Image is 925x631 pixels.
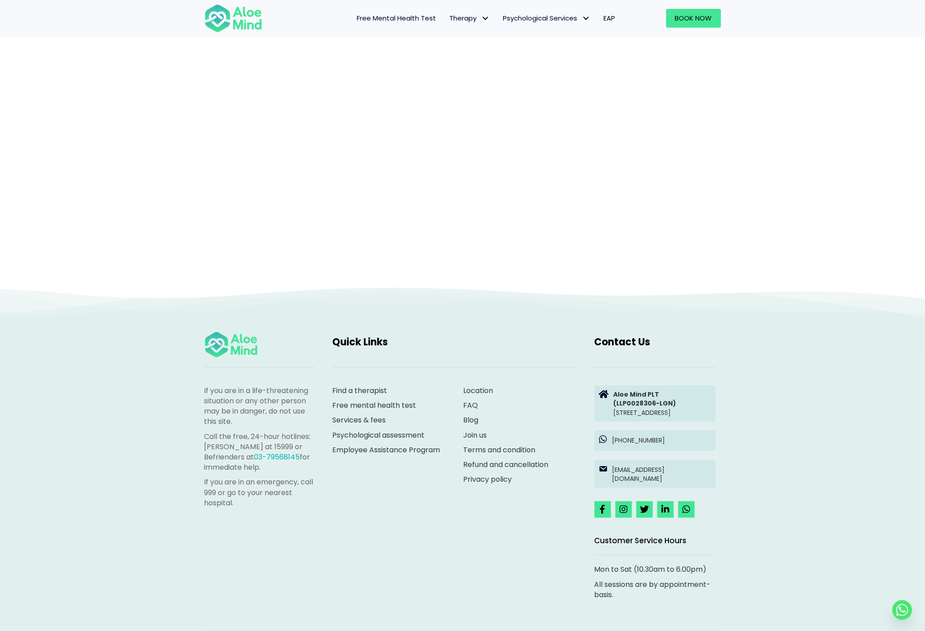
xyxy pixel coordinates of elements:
p: Mon to Sat (10.30am to 6.00pm) [595,564,716,574]
strong: Aloe Mind PLT [614,390,660,399]
strong: (LLP0028306-LGN) [614,399,676,408]
p: [STREET_ADDRESS] [614,390,711,417]
span: Psychological Services [503,13,591,23]
a: 03-79568145 [254,452,300,462]
a: Psychological assessment [333,430,425,440]
a: Aloe Mind PLT(LLP0028306-LGN)[STREET_ADDRESS] [595,385,716,422]
a: Employee Assistance Program [333,445,440,455]
a: Free mental health test [333,400,416,410]
a: Psychological ServicesPsychological Services: submenu [497,9,597,28]
span: Quick Links [333,335,388,349]
a: Find a therapist [333,385,387,396]
a: [EMAIL_ADDRESS][DOMAIN_NAME] [595,460,716,488]
a: Services & fees [333,415,386,425]
a: Terms and condition [464,445,536,455]
a: Book Now [666,9,721,28]
p: Call the free, 24-hour hotlines: [PERSON_NAME] at 15999 or Befrienders at for immediate help. [204,431,315,473]
img: Aloe mind Logo [204,4,262,33]
span: Book Now [675,13,712,23]
a: Whatsapp [892,600,912,620]
a: Privacy policy [464,474,512,484]
a: Blog [464,415,479,425]
a: FAQ [464,400,478,410]
span: Contact Us [595,335,651,349]
span: Therapy [450,13,490,23]
span: Psychological Services: submenu [580,12,593,25]
p: [EMAIL_ADDRESS][DOMAIN_NAME] [612,465,711,483]
span: Free Mental Health Test [357,13,436,23]
a: Refund and cancellation [464,459,549,470]
p: [PHONE_NUMBER] [612,436,711,445]
a: TherapyTherapy: submenu [443,9,497,28]
nav: Menu [274,9,622,28]
p: All sessions are by appointment-basis. [595,579,716,600]
p: If you are in an emergency, call 999 or go to your nearest hospital. [204,477,315,508]
a: [PHONE_NUMBER] [595,430,716,451]
a: Location [464,385,493,396]
span: EAP [604,13,615,23]
a: Join us [464,430,487,440]
a: EAP [597,9,622,28]
p: If you are in a life-threatening situation or any other person may be in danger, do not use this ... [204,385,315,427]
span: Customer Service Hours [595,535,687,546]
a: Free Mental Health Test [350,9,443,28]
span: Therapy: submenu [479,12,492,25]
